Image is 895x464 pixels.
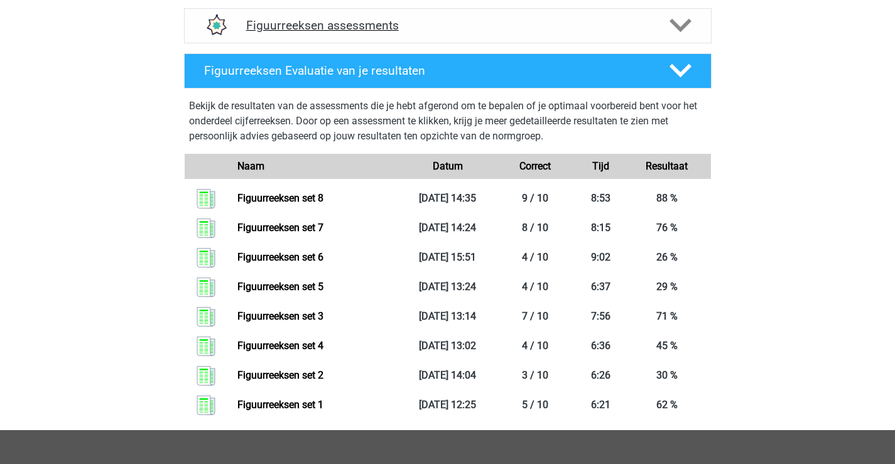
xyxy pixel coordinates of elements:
[237,340,323,352] a: Figuurreeksen set 4
[179,53,717,89] a: Figuurreeksen Evaluatie van je resultaten
[623,159,711,174] div: Resultaat
[237,251,323,263] a: Figuurreeksen set 6
[179,8,717,43] a: assessments Figuurreeksen assessments
[189,99,707,144] p: Bekijk de resultaten van de assessments die je hebt afgerond om te bepalen of je optimaal voorber...
[237,281,323,293] a: Figuurreeksen set 5
[200,9,232,41] img: figuurreeksen assessments
[237,192,323,204] a: Figuurreeksen set 8
[237,399,323,411] a: Figuurreeksen set 1
[404,159,492,174] div: Datum
[491,159,579,174] div: Correct
[237,310,323,322] a: Figuurreeksen set 3
[204,63,649,78] h4: Figuurreeksen Evaluatie van je resultaten
[228,159,403,174] div: Naam
[237,222,323,234] a: Figuurreeksen set 7
[246,18,649,33] h4: Figuurreeksen assessments
[237,369,323,381] a: Figuurreeksen set 2
[579,159,623,174] div: Tijd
